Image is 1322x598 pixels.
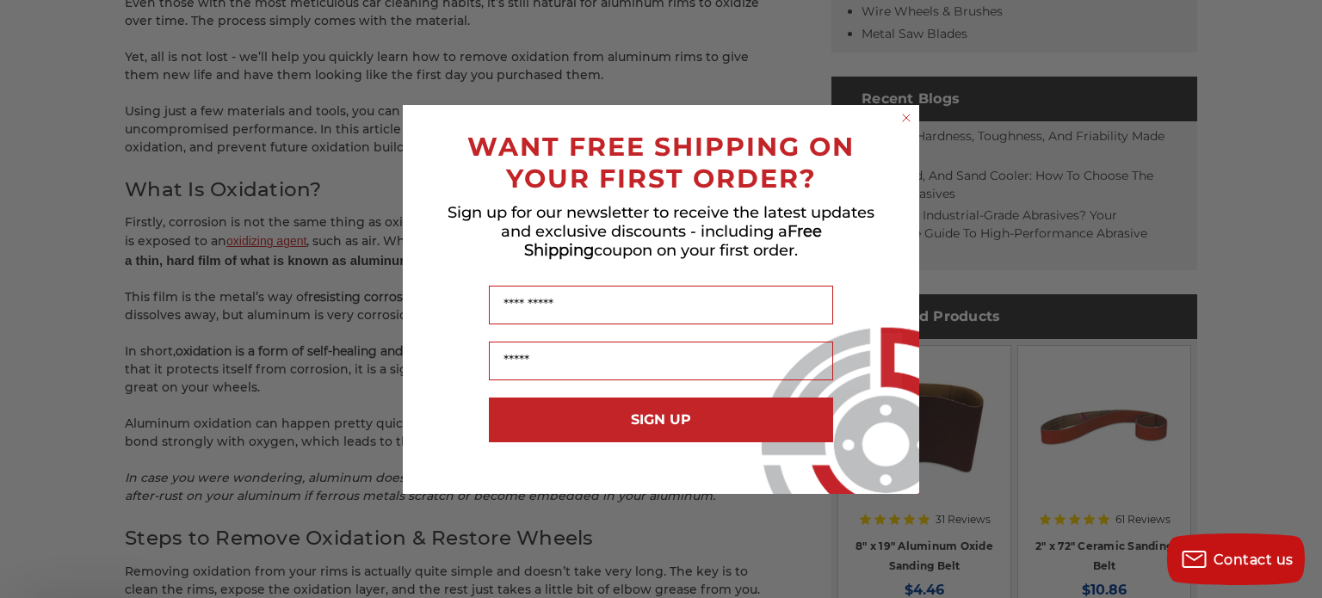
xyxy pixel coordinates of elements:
span: WANT FREE SHIPPING ON YOUR FIRST ORDER? [467,131,855,194]
span: Contact us [1214,552,1294,568]
button: Close dialog [898,109,915,126]
span: Free Shipping [524,222,822,260]
span: Sign up for our newsletter to receive the latest updates and exclusive discounts - including a co... [448,203,874,260]
button: Contact us [1167,533,1305,585]
input: Email [489,342,833,380]
button: SIGN UP [489,398,833,442]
